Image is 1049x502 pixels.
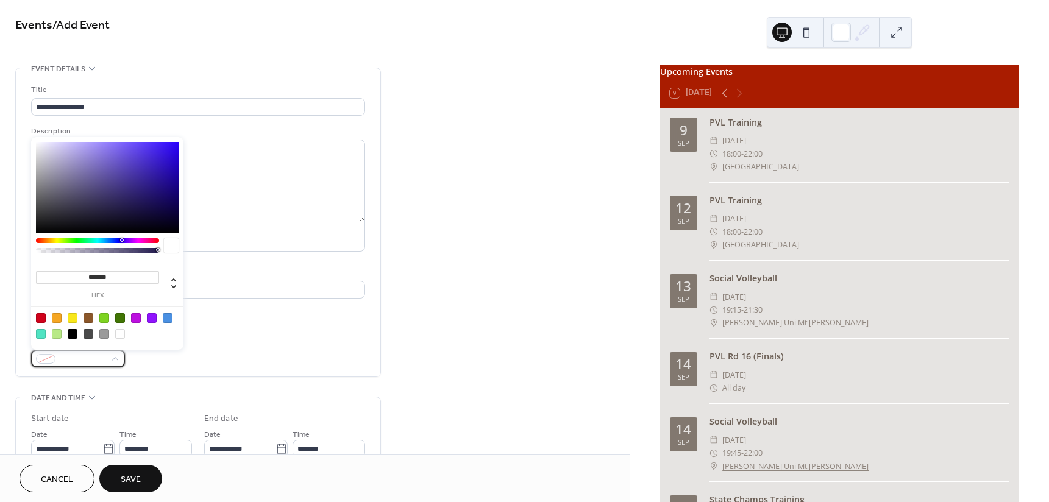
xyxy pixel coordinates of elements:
[722,316,869,329] a: [PERSON_NAME] Uni Mt [PERSON_NAME]
[722,381,745,394] span: All day
[31,83,363,96] div: Title
[675,280,691,294] div: 13
[31,125,363,138] div: Description
[709,447,718,459] div: ​
[52,313,62,323] div: #F5A623
[680,124,688,138] div: 9
[68,313,77,323] div: #F8E71C
[84,329,93,339] div: #4A4A4A
[99,465,162,492] button: Save
[99,313,109,323] div: #7ED321
[678,217,689,224] div: Sep
[99,329,109,339] div: #9B9B9B
[204,412,238,425] div: End date
[115,329,125,339] div: #FFFFFF
[36,292,159,299] label: hex
[709,160,718,173] div: ​
[744,225,763,238] span: 22:00
[147,313,157,323] div: #9013FE
[722,291,746,303] span: [DATE]
[722,147,741,160] span: 18:00
[709,238,718,251] div: ​
[722,369,746,381] span: [DATE]
[20,465,94,492] button: Cancel
[709,460,718,473] div: ​
[31,392,85,405] span: Date and time
[709,316,718,329] div: ​
[31,428,48,441] span: Date
[709,147,718,160] div: ​
[741,447,744,459] span: -
[52,13,110,37] span: / Add Event
[119,428,137,441] span: Time
[709,303,718,316] div: ​
[163,313,172,323] div: #4A90E2
[675,202,691,216] div: 12
[722,447,741,459] span: 19:45
[709,134,718,147] div: ​
[84,313,93,323] div: #8B572A
[709,116,1009,129] div: PVL Training
[722,212,746,225] span: [DATE]
[709,194,1009,207] div: PVL Training
[744,147,763,160] span: 22:00
[31,63,85,76] span: Event details
[293,428,310,441] span: Time
[204,428,221,441] span: Date
[41,473,73,486] span: Cancel
[722,460,869,473] a: [PERSON_NAME] Uni Mt [PERSON_NAME]
[709,415,1009,428] div: Social Volleyball
[741,147,744,160] span: -
[722,160,799,173] a: [GEOGRAPHIC_DATA]
[131,313,141,323] div: #BD10E0
[722,134,746,147] span: [DATE]
[709,212,718,225] div: ​
[709,272,1009,285] div: Social Volleyball
[741,225,744,238] span: -
[31,412,69,425] div: Start date
[709,434,718,447] div: ​
[722,434,746,447] span: [DATE]
[709,369,718,381] div: ​
[660,65,1019,79] div: Upcoming Events
[68,329,77,339] div: #000000
[709,350,1009,363] div: PVL Rd 16 (Finals)
[709,291,718,303] div: ​
[115,313,125,323] div: #417505
[31,266,363,279] div: Location
[121,473,141,486] span: Save
[709,381,718,394] div: ​
[744,303,763,316] span: 21:30
[675,423,691,437] div: 14
[678,373,689,380] div: Sep
[722,225,741,238] span: 18:00
[678,295,689,302] div: Sep
[675,358,691,372] div: 14
[744,447,763,459] span: 22:00
[678,140,689,146] div: Sep
[678,439,689,445] div: Sep
[709,225,718,238] div: ​
[36,329,46,339] div: #50E3C2
[52,329,62,339] div: #B8E986
[722,238,799,251] a: [GEOGRAPHIC_DATA]
[15,13,52,37] a: Events
[36,313,46,323] div: #D0021B
[722,303,741,316] span: 19:15
[741,303,744,316] span: -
